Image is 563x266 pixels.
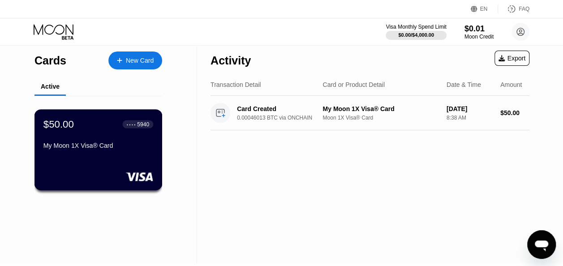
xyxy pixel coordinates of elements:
[386,24,446,30] div: Visa Monthly Spend Limit
[500,109,529,116] div: $50.00
[237,105,325,112] div: Card Created
[519,6,529,12] div: FAQ
[447,81,481,88] div: Date & Time
[464,24,494,34] div: $0.01
[211,81,261,88] div: Transaction Detail
[34,54,66,67] div: Cards
[41,83,60,90] div: Active
[211,96,529,130] div: Card Created0.00046013 BTC via ONCHAINMy Moon 1X Visa® CardMoon 1X Visa® Card[DATE]8:38 AM$50.00
[35,110,162,190] div: $50.00● ● ● ●5940My Moon 1X Visa® Card
[126,57,154,64] div: New Card
[500,81,522,88] div: Amount
[108,51,162,69] div: New Card
[322,105,439,112] div: My Moon 1X Visa® Card
[43,118,74,130] div: $50.00
[471,4,498,13] div: EN
[480,6,488,12] div: EN
[499,55,525,62] div: Export
[398,32,434,38] div: $0.00 / $4,000.00
[127,123,136,125] div: ● ● ● ●
[211,54,251,67] div: Activity
[447,115,493,121] div: 8:38 AM
[498,4,529,13] div: FAQ
[447,105,493,112] div: [DATE]
[464,24,494,40] div: $0.01Moon Credit
[464,34,494,40] div: Moon Credit
[137,121,149,127] div: 5940
[322,81,385,88] div: Card or Product Detail
[386,24,446,40] div: Visa Monthly Spend Limit$0.00/$4,000.00
[527,230,556,259] iframe: Button to launch messaging window
[43,142,153,149] div: My Moon 1X Visa® Card
[237,115,331,121] div: 0.00046013 BTC via ONCHAIN
[322,115,439,121] div: Moon 1X Visa® Card
[494,51,529,66] div: Export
